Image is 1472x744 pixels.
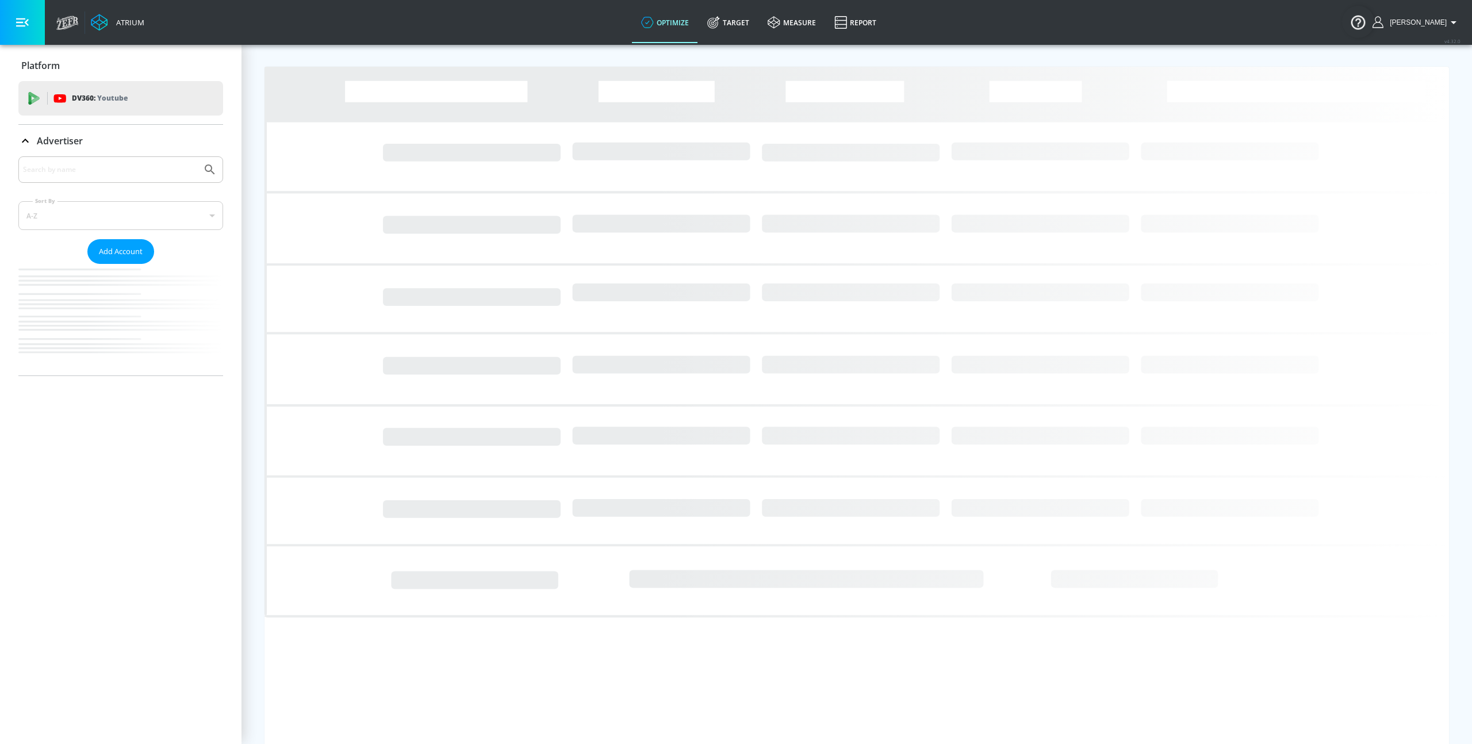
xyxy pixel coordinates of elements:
a: Target [698,2,758,43]
button: Open Resource Center [1342,6,1374,38]
div: Advertiser [18,156,223,375]
div: DV360: Youtube [18,81,223,116]
nav: list of Advertiser [18,264,223,375]
p: DV360: [72,92,128,105]
label: Sort By [33,197,57,205]
a: measure [758,2,825,43]
div: Advertiser [18,125,223,157]
a: Atrium [91,14,144,31]
a: Report [825,2,885,43]
input: Search by name [23,162,197,177]
span: login as: guillermo.cabrera@zefr.com [1385,18,1447,26]
div: Atrium [112,17,144,28]
a: optimize [632,2,698,43]
button: [PERSON_NAME] [1373,16,1460,29]
p: Advertiser [37,135,83,147]
span: Add Account [99,245,143,258]
p: Platform [21,59,60,72]
p: Youtube [97,92,128,104]
div: Platform [18,49,223,82]
button: Add Account [87,239,154,264]
div: A-Z [18,201,223,230]
span: v 4.32.0 [1444,38,1460,44]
